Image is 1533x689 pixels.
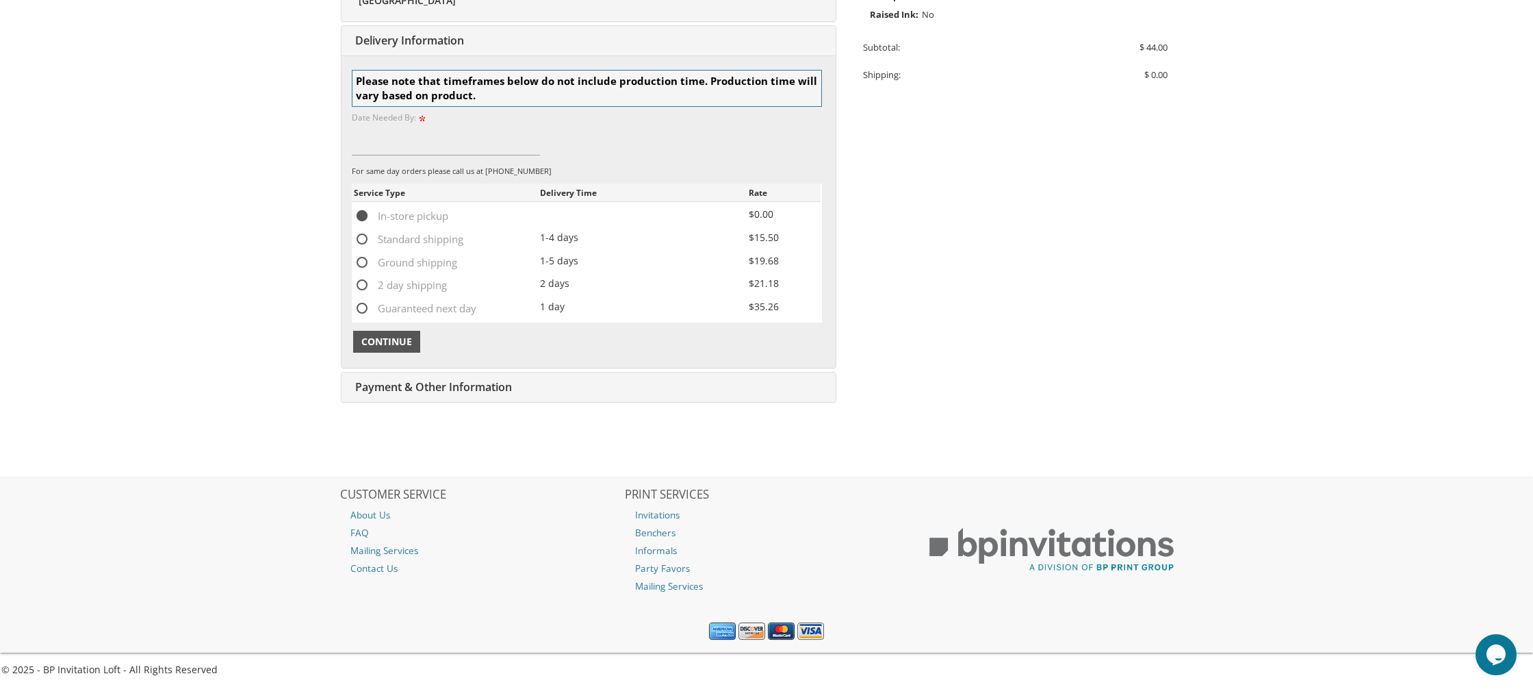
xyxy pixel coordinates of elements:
[797,623,824,640] img: Visa
[354,254,457,271] span: Ground shipping
[910,516,1194,584] img: BP Print Group
[540,276,749,291] div: 2 days
[352,166,822,177] div: For same day orders please call us at [PHONE_NUMBER]
[768,623,795,640] img: MasterCard
[540,253,749,268] div: 1-5 days
[625,542,908,560] a: Informals
[354,186,539,199] div: Service Type
[340,560,623,577] a: Contact Us
[749,299,819,314] div: $35.26
[540,230,749,245] div: 1-4 days
[625,506,908,524] a: Invitations
[625,524,908,542] a: Benchers
[863,68,901,81] span: Shipping:
[540,299,749,314] div: 1 day
[709,623,736,640] img: American Express
[1144,68,1168,81] span: $ 0.00
[625,577,908,595] a: Mailing Services
[1476,634,1519,675] iframe: chat widget
[352,112,428,123] label: Date Needed By:
[340,488,623,502] h2: CUSTOMER SERVICE
[340,524,623,542] a: FAQ
[352,379,512,394] span: Payment & Other Information
[749,230,819,245] div: $15.50
[625,488,908,502] h2: PRINT SERVICES
[340,506,623,524] a: About Us
[352,70,822,108] div: Please note that timeframes below do not include production time. Production time will vary based...
[749,186,819,199] div: Rate
[354,277,447,294] span: 2 day shipping
[354,231,463,248] span: Standard shipping
[863,41,900,53] span: Subtotal:
[354,208,448,225] span: In-store pickup
[749,253,819,268] div: $19.68
[353,331,420,353] button: Continue
[1139,41,1168,53] span: $ 44.00
[870,5,918,23] span: Raised Ink:
[738,623,765,640] img: Discover
[419,116,425,122] img: pc_icon_required.gif
[352,33,464,48] span: Delivery Information
[540,186,749,199] div: Delivery Time
[625,560,908,577] a: Party Favors
[361,335,412,349] span: Continue
[749,207,819,222] div: $0.00
[749,276,819,291] div: $21.18
[354,300,476,317] span: Guaranteed next day
[340,542,623,560] a: Mailing Services
[922,8,934,21] span: No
